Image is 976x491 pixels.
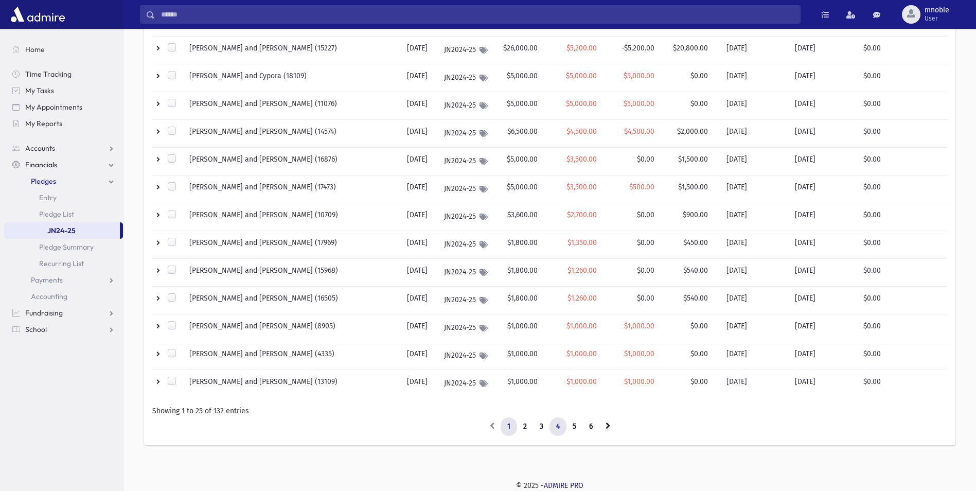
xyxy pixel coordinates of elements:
[857,64,947,92] td: $0.00
[720,287,789,314] td: [DATE]
[183,92,401,120] td: [PERSON_NAME] and [PERSON_NAME] (11076)
[497,120,550,148] td: $6,500.00
[624,127,654,136] span: $4,500.00
[25,102,82,112] span: My Appointments
[183,370,401,398] td: [PERSON_NAME] and [PERSON_NAME] (13109)
[857,37,947,64] td: $0.00
[152,406,947,416] div: Showing 1 to 25 of 132 entries
[497,370,550,398] td: $1,000.00
[683,211,708,219] span: $900.00
[720,148,789,176] td: [DATE]
[690,72,708,80] span: $0.00
[624,377,654,386] span: $1,000.00
[567,266,597,275] span: $1,260.00
[183,37,401,64] td: [PERSON_NAME] and [PERSON_NAME] (15227)
[533,417,550,436] a: 3
[183,314,401,342] td: [PERSON_NAME] and [PERSON_NAME] (8905)
[637,211,654,219] span: $0.00
[401,92,438,120] td: [DATE]
[4,115,123,132] a: My Reports
[497,287,550,314] td: $1,800.00
[678,183,708,191] span: $1,500.00
[438,231,497,259] td: JN2024-25
[720,92,789,120] td: [DATE]
[183,64,401,92] td: [PERSON_NAME] and Cypora (18109)
[857,120,947,148] td: $0.00
[4,41,123,58] a: Home
[678,155,708,164] span: $1,500.00
[25,119,62,128] span: My Reports
[4,66,123,82] a: Time Tracking
[690,99,708,108] span: $0.00
[857,287,947,314] td: $0.00
[517,417,534,436] a: 2
[438,37,497,64] td: JN2024-25
[438,370,497,398] td: JN2024-25
[789,37,857,64] td: [DATE]
[720,176,789,203] td: [DATE]
[720,37,789,64] td: [DATE]
[582,417,599,436] a: 6
[566,349,597,358] span: $1,000.00
[497,148,550,176] td: $5,000.00
[438,287,497,314] td: JN2024-25
[497,231,550,259] td: $1,800.00
[25,45,45,54] span: Home
[401,37,438,64] td: [DATE]
[789,148,857,176] td: [DATE]
[497,314,550,342] td: $1,000.00
[566,127,597,136] span: $4,500.00
[4,321,123,338] a: School
[401,64,438,92] td: [DATE]
[4,173,123,189] a: Pledges
[438,64,497,92] td: JN2024-25
[497,259,550,287] td: $1,800.00
[677,127,708,136] span: $2,000.00
[39,242,94,252] span: Pledge Summary
[4,140,123,156] a: Accounts
[25,308,63,318] span: Fundraising
[4,288,123,305] a: Accounting
[690,322,708,330] span: $0.00
[25,325,47,334] span: School
[566,72,597,80] span: $5,000.00
[155,5,800,24] input: Search
[637,266,654,275] span: $0.00
[624,72,654,80] span: $5,000.00
[566,183,597,191] span: $3,500.00
[25,160,57,169] span: Financials
[683,266,708,275] span: $540.00
[567,211,597,219] span: $2,700.00
[183,259,401,287] td: [PERSON_NAME] and [PERSON_NAME] (15968)
[39,259,84,268] span: Recurring List
[566,377,597,386] span: $1,000.00
[501,417,517,436] a: 1
[438,176,497,203] td: JN2024-25
[31,292,67,301] span: Accounting
[720,120,789,148] td: [DATE]
[31,177,56,186] span: Pledges
[857,203,947,231] td: $0.00
[497,176,550,203] td: $5,000.00
[4,305,123,321] a: Fundraising
[566,322,597,330] span: $1,000.00
[39,209,74,219] span: Pledge List
[720,64,789,92] td: [DATE]
[183,176,401,203] td: [PERSON_NAME] and [PERSON_NAME] (17473)
[624,349,654,358] span: $1,000.00
[438,92,497,120] td: JN2024-25
[497,203,550,231] td: $3,600.00
[497,64,550,92] td: $5,000.00
[31,275,63,285] span: Payments
[857,148,947,176] td: $0.00
[401,148,438,176] td: [DATE]
[690,349,708,358] span: $0.00
[857,231,947,259] td: $0.00
[183,287,401,314] td: [PERSON_NAME] and [PERSON_NAME] (16505)
[567,294,597,303] span: $1,260.00
[549,417,566,436] a: 4
[789,342,857,370] td: [DATE]
[789,92,857,120] td: [DATE]
[624,99,654,108] span: $5,000.00
[497,37,550,64] td: $26,000.00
